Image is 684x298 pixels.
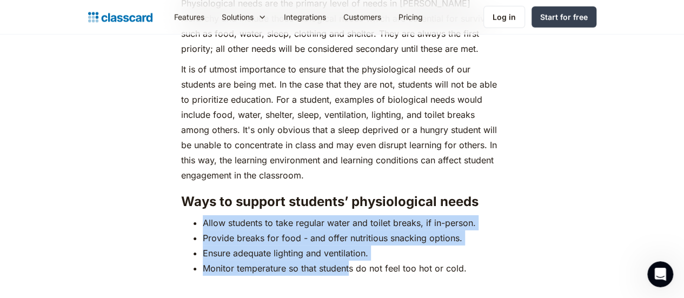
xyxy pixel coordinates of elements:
a: Integrations [275,5,335,29]
a: Log in [483,6,525,28]
li: Allow students to take regular water and toilet breaks, if in-person. [203,215,503,230]
div: Log in [493,11,516,23]
a: Features [165,5,213,29]
p: ‍ [181,281,503,296]
li: Monitor temperature so that students do not feel too hot or cold. [203,261,503,276]
a: Pricing [390,5,431,29]
p: It is of utmost importance to ensure that the physiological needs of our students are being met. ... [181,62,503,183]
div: Start for free [540,11,588,23]
li: Provide breaks for food - and offer nutritious snacking options. [203,230,503,246]
iframe: Intercom live chat [647,261,673,287]
div: Solutions [213,5,275,29]
a: Start for free [532,6,596,28]
a: home [88,10,152,25]
a: Customers [335,5,390,29]
h3: Ways to support students’ physiological needs [181,194,503,210]
div: Solutions [222,11,254,23]
li: Ensure adequate lighting and ventilation. [203,246,503,261]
